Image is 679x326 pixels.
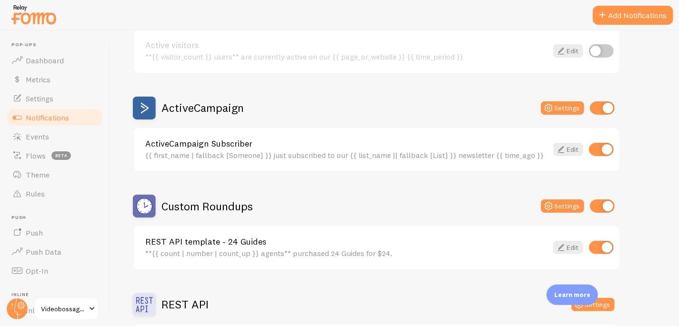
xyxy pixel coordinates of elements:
h2: ActiveCampaign [161,100,244,115]
span: Metrics [26,75,50,84]
a: Edit [553,241,583,254]
a: Videobossagent [34,297,99,320]
span: Push [11,215,104,221]
span: Push Data [26,247,61,257]
img: REST API [133,293,156,316]
div: **{{ count | number | count_up }} agents** purchased 24 Guides for $24. [145,249,548,257]
span: Theme [26,170,50,179]
a: ActiveCampaign Subscriber [145,139,548,148]
a: Theme [6,165,104,184]
a: Metrics [6,70,104,89]
div: {{ first_name | fallback [Someone] }} just subscribed to our {{ list_name || fallback [List] }} n... [145,151,548,159]
span: Opt-In [26,266,48,276]
img: Custom Roundups [133,195,156,217]
img: ActiveCampaign [133,97,156,119]
button: Settings [571,298,615,311]
span: beta [51,151,71,160]
img: fomo-relay-logo-orange.svg [10,2,58,27]
div: **{{ visitor_count }} users** are currently active on our {{ page_or_website }} {{ time_period }} [145,52,548,61]
span: Inline [11,292,104,298]
a: Dashboard [6,51,104,70]
a: Settings [6,89,104,108]
a: Events [6,127,104,146]
div: Learn more [547,285,598,305]
p: Learn more [554,290,590,299]
h2: REST API [161,297,209,312]
a: Push Data [6,242,104,261]
a: Notifications [6,108,104,127]
span: Events [26,132,49,141]
a: Push [6,223,104,242]
h2: Custom Roundups [161,199,253,214]
a: Edit [553,44,583,58]
span: Dashboard [26,56,64,65]
span: Push [26,228,43,237]
span: Notifications [26,113,69,122]
a: Active visitors [145,41,548,49]
a: Flows beta [6,146,104,165]
a: Edit [553,143,583,156]
span: Pop-ups [11,42,104,48]
button: Settings [541,101,584,115]
span: Flows [26,151,46,160]
button: Settings [541,199,584,213]
span: Videobossagent [41,303,86,315]
a: Rules [6,184,104,203]
a: REST API template - 24 Guides [145,237,548,246]
a: Opt-In [6,261,104,280]
span: Settings [26,94,53,103]
span: Rules [26,189,45,198]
